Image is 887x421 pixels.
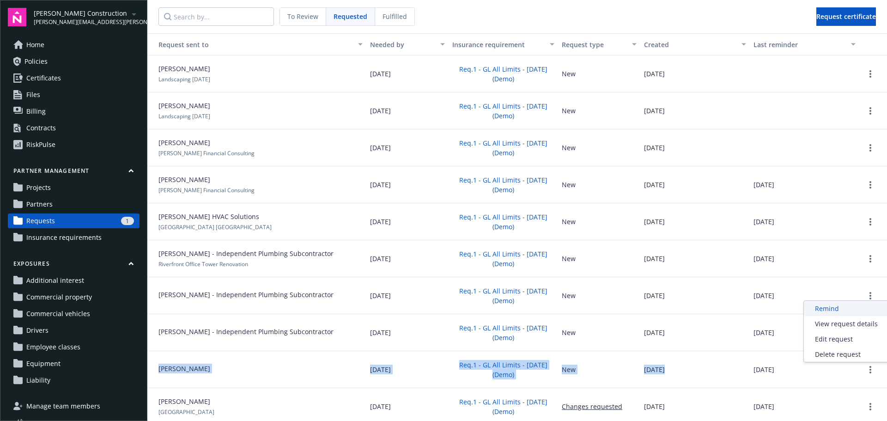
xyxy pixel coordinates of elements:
div: RiskPulse [26,137,55,152]
span: [DATE] [753,402,774,411]
button: New [562,143,576,153]
button: New [562,365,576,374]
a: Files [8,87,140,102]
span: [DATE] [370,291,391,300]
span: [DATE] [370,106,391,116]
button: New [562,291,576,300]
span: Liability [26,373,50,388]
span: [DATE] [370,69,391,79]
span: Drivers [26,323,49,338]
span: Partners [26,197,53,212]
a: arrowDropDown [128,8,140,19]
a: Additional interest [8,273,140,288]
a: Commercial property [8,290,140,305]
span: [DATE] [644,106,665,116]
button: Request certificate [816,7,876,26]
a: Employee classes [8,340,140,354]
button: Req.1 - GL All Limits - [DATE] (Demo) [452,358,554,382]
button: Partner management [8,167,140,178]
a: Partners [8,197,140,212]
span: [DATE] [370,402,391,411]
span: [DATE] [753,217,774,226]
span: Certificates [26,71,61,85]
div: Insurance requirement [452,40,544,49]
a: more [865,68,876,79]
button: Needed by [366,33,449,55]
div: Request sent to [151,40,352,49]
span: [PERSON_NAME] Construction [34,8,128,18]
button: New [562,69,576,79]
a: more [865,105,876,116]
a: more [865,364,876,375]
span: [DATE] [370,254,391,263]
a: more [865,179,876,190]
button: more [865,290,876,301]
span: Employee classes [26,340,80,354]
a: Certificates [8,71,140,85]
button: [PERSON_NAME] Construction[PERSON_NAME][EMAIL_ADDRESS][PERSON_NAME][DOMAIN_NAME]arrowDropDown [34,8,140,26]
a: Home [8,37,140,52]
span: Requests [26,214,55,228]
span: [GEOGRAPHIC_DATA] [158,408,214,416]
button: Req.1 - GL All Limits - [DATE] (Demo) [452,210,554,234]
div: 1 [121,217,134,225]
button: New [562,328,576,337]
div: Contracts [26,121,56,135]
div: Needed by [370,40,435,49]
a: Equipment [8,356,140,371]
span: Landscaping [DATE] [158,112,210,120]
span: To Review [287,12,318,21]
button: New [562,254,576,263]
span: [PERSON_NAME] [158,175,210,184]
button: Req.1 - GL All Limits - [DATE] (Demo) [452,62,554,86]
a: Liability [8,373,140,388]
span: [DATE] [644,402,665,411]
span: [DATE] [370,365,391,374]
button: New [562,106,576,116]
span: Home [26,37,44,52]
span: [DATE] [370,217,391,226]
button: Changes requested [562,402,622,411]
span: [PERSON_NAME] [158,64,210,73]
span: [DATE] [644,180,665,189]
span: [GEOGRAPHIC_DATA] [GEOGRAPHIC_DATA] [158,223,272,231]
button: New [562,180,576,189]
a: Requests1 [8,214,140,228]
span: [PERSON_NAME] HVAC Solutions [158,212,259,221]
span: [PERSON_NAME] Financial Consulting [158,149,255,157]
span: [PERSON_NAME] - Independent Plumbing Subcontractor [158,290,334,299]
a: Billing [8,104,140,119]
a: Contracts [8,121,140,135]
button: Request type [558,33,640,55]
span: Fulfilled [383,12,407,21]
span: [DATE] [753,180,774,189]
span: [DATE] [644,328,665,337]
div: Request type [562,40,626,49]
span: [DATE] [644,69,665,79]
span: Additional interest [26,273,84,288]
button: Req.1 - GL All Limits - [DATE] (Demo) [452,173,554,197]
a: more [865,253,876,264]
span: Requested [334,12,367,21]
button: more [865,142,876,153]
span: Request certificate [816,12,876,21]
a: Projects [8,180,140,195]
span: Landscaping [DATE] [158,75,210,83]
span: [PERSON_NAME][EMAIL_ADDRESS][PERSON_NAME][DOMAIN_NAME] [34,18,128,26]
button: Req.1 - GL All Limits - [DATE] (Demo) [452,284,554,308]
button: Req.1 - GL All Limits - [DATE] (Demo) [452,321,554,345]
span: [PERSON_NAME] [158,364,210,373]
span: [DATE] [753,365,774,374]
span: Commercial vehicles [26,306,90,321]
a: Commercial vehicles [8,306,140,321]
a: more [865,216,876,227]
button: New [562,217,576,226]
span: [DATE] [644,143,665,153]
span: Equipment [26,356,61,371]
